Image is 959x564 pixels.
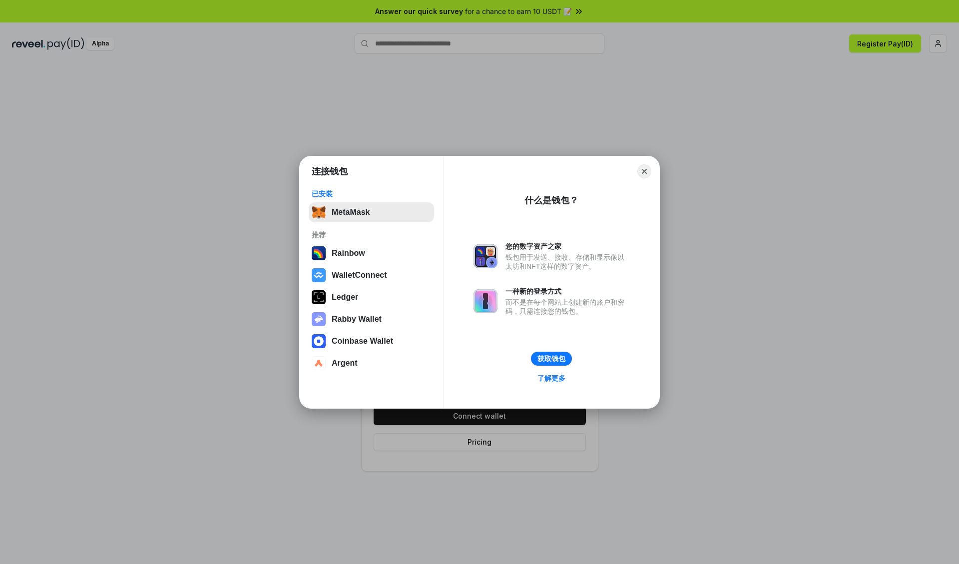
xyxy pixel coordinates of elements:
[474,244,497,268] img: svg+xml,%3Csvg%20xmlns%3D%22http%3A%2F%2Fwww.w3.org%2F2000%2Fsvg%22%20fill%3D%22none%22%20viewBox...
[309,309,434,329] button: Rabby Wallet
[537,374,565,383] div: 了解更多
[312,246,326,260] img: svg+xml,%3Csvg%20width%3D%22120%22%20height%3D%22120%22%20viewBox%3D%220%200%20120%20120%22%20fil...
[312,356,326,370] img: svg+xml,%3Csvg%20width%3D%2228%22%20height%3D%2228%22%20viewBox%3D%220%200%2028%2028%22%20fill%3D...
[531,372,571,385] a: 了解更多
[332,315,382,324] div: Rabby Wallet
[312,205,326,219] img: svg+xml,%3Csvg%20fill%3D%22none%22%20height%3D%2233%22%20viewBox%3D%220%200%2035%2033%22%20width%...
[309,331,434,351] button: Coinbase Wallet
[524,194,578,206] div: 什么是钱包？
[332,271,387,280] div: WalletConnect
[312,312,326,326] img: svg+xml,%3Csvg%20xmlns%3D%22http%3A%2F%2Fwww.w3.org%2F2000%2Fsvg%22%20fill%3D%22none%22%20viewBox...
[309,243,434,263] button: Rainbow
[505,253,629,271] div: 钱包用于发送、接收、存储和显示像以太坊和NFT这样的数字资产。
[332,208,370,217] div: MetaMask
[474,289,497,313] img: svg+xml,%3Csvg%20xmlns%3D%22http%3A%2F%2Fwww.w3.org%2F2000%2Fsvg%22%20fill%3D%22none%22%20viewBox...
[312,334,326,348] img: svg+xml,%3Csvg%20width%3D%2228%22%20height%3D%2228%22%20viewBox%3D%220%200%2028%2028%22%20fill%3D...
[505,242,629,251] div: 您的数字资产之家
[309,265,434,285] button: WalletConnect
[332,293,358,302] div: Ledger
[505,298,629,316] div: 而不是在每个网站上创建新的账户和密码，只需连接您的钱包。
[332,359,358,368] div: Argent
[312,165,348,177] h1: 连接钱包
[332,337,393,346] div: Coinbase Wallet
[537,354,565,363] div: 获取钱包
[312,230,431,239] div: 推荐
[312,268,326,282] img: svg+xml,%3Csvg%20width%3D%2228%22%20height%3D%2228%22%20viewBox%3D%220%200%2028%2028%22%20fill%3D...
[312,189,431,198] div: 已安装
[309,202,434,222] button: MetaMask
[637,164,651,178] button: Close
[312,290,326,304] img: svg+xml,%3Csvg%20xmlns%3D%22http%3A%2F%2Fwww.w3.org%2F2000%2Fsvg%22%20width%3D%2228%22%20height%3...
[505,287,629,296] div: 一种新的登录方式
[309,287,434,307] button: Ledger
[531,352,572,366] button: 获取钱包
[332,249,365,258] div: Rainbow
[309,353,434,373] button: Argent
